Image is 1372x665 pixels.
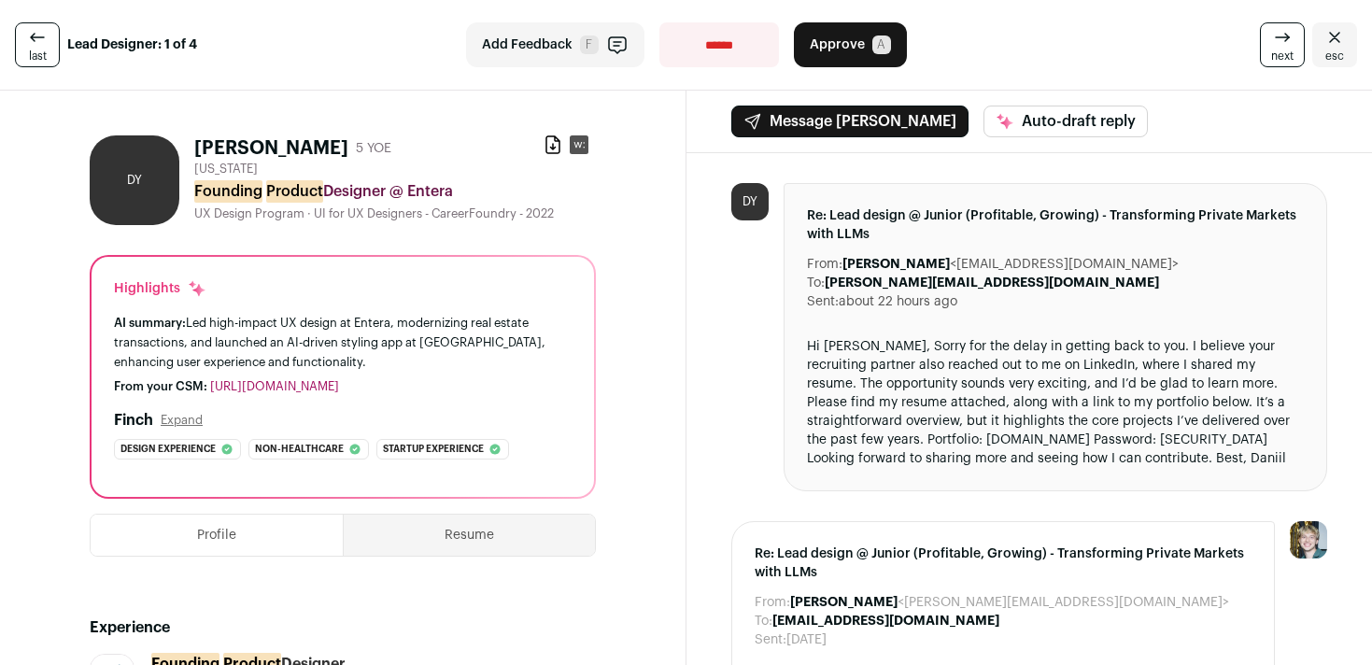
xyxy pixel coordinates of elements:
div: Designer @ Entera [194,180,596,203]
span: next [1271,49,1294,64]
dd: <[PERSON_NAME][EMAIL_ADDRESS][DOMAIN_NAME]> [790,593,1229,612]
a: Close [1312,22,1357,67]
div: Led high-impact UX design at Entera, modernizing real estate transactions, and launched an AI-dri... [114,313,572,372]
dd: <[EMAIL_ADDRESS][DOMAIN_NAME]> [842,255,1179,274]
span: AI summary: [114,317,186,329]
span: Add Feedback [482,35,573,54]
span: Startup experience [383,440,484,459]
dt: Sent: [807,292,839,311]
span: Re: Lead design @ Junior (Profitable, Growing) - Transforming Private Markets with LLMs [807,206,1305,244]
span: Re: Lead design @ Junior (Profitable, Growing) - Transforming Private Markets with LLMs [755,545,1252,582]
b: [PERSON_NAME] [842,258,950,271]
button: Approve A [794,22,907,67]
b: [EMAIL_ADDRESS][DOMAIN_NAME] [772,615,999,628]
button: Resume [344,515,595,556]
h2: Experience [90,616,596,639]
a: next [1260,22,1305,67]
button: Auto-draft reply [983,106,1148,137]
dd: about 22 hours ago [839,292,957,311]
div: Hi [PERSON_NAME], Sorry for the delay in getting back to you. I believe your recruiting partner a... [807,337,1305,468]
strong: Lead Designer: 1 of 4 [67,35,197,54]
div: 5 YOE [356,139,391,158]
dt: To: [807,274,825,292]
dd: [DATE] [786,630,827,649]
div: DY [731,183,769,220]
div: DY [90,135,179,225]
span: esc [1325,49,1344,64]
mark: Founding [194,180,262,203]
button: Expand [161,413,203,428]
mark: Product [266,180,323,203]
span: [US_STATE] [194,162,258,177]
span: last [29,49,47,64]
b: [PERSON_NAME][EMAIL_ADDRESS][DOMAIN_NAME] [825,276,1159,290]
dt: Sent: [755,630,786,649]
span: From your CSM: [114,380,207,392]
dt: From: [807,255,842,274]
span: Approve [810,35,865,54]
span: Non-healthcare [255,440,344,459]
button: Add Feedback F [466,22,644,67]
dt: To: [755,612,772,630]
a: [URL][DOMAIN_NAME] [210,380,339,392]
button: Message [PERSON_NAME] [731,106,969,137]
div: UX Design Program · UI for UX Designers - CareerFoundry - 2022 [194,206,596,221]
div: Highlights [114,279,206,298]
span: Design experience [120,440,216,459]
span: A [872,35,891,54]
h1: [PERSON_NAME] [194,135,348,162]
button: Profile [91,515,343,556]
h2: Finch [114,409,153,432]
span: F [580,35,599,54]
b: [PERSON_NAME] [790,596,898,609]
dt: From: [755,593,790,612]
img: 6494470-medium_jpg [1290,521,1327,559]
a: last [15,22,60,67]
